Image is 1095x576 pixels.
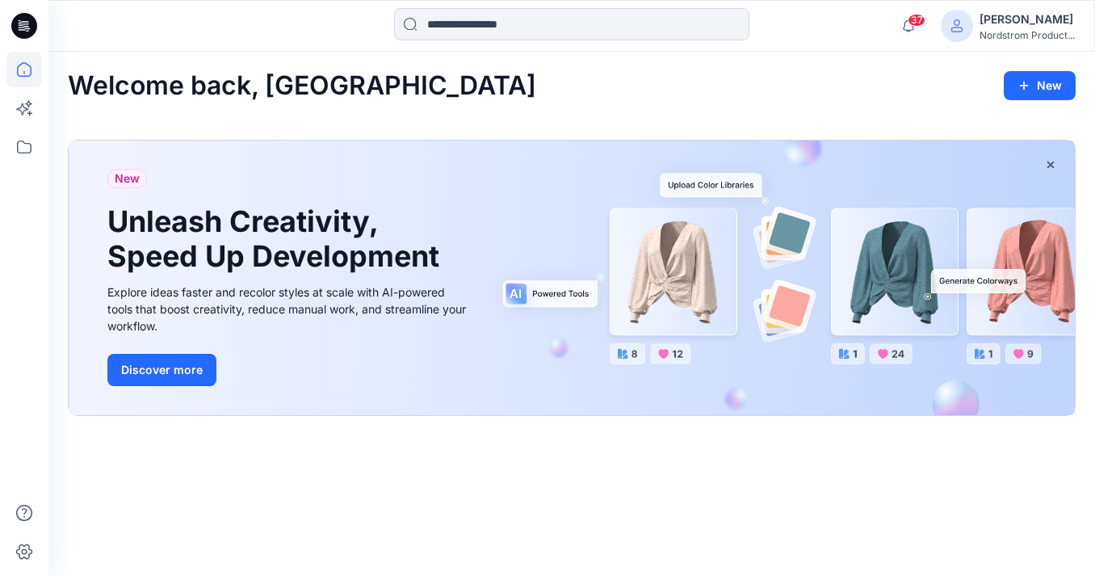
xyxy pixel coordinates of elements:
[980,29,1075,41] div: Nordstrom Product...
[68,71,536,101] h2: Welcome back, [GEOGRAPHIC_DATA]
[107,354,471,386] a: Discover more
[115,169,140,188] span: New
[107,354,216,386] button: Discover more
[107,284,471,334] div: Explore ideas faster and recolor styles at scale with AI-powered tools that boost creativity, red...
[908,14,925,27] span: 37
[107,204,447,274] h1: Unleash Creativity, Speed Up Development
[950,19,963,32] svg: avatar
[980,10,1075,29] div: [PERSON_NAME]
[1004,71,1076,100] button: New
